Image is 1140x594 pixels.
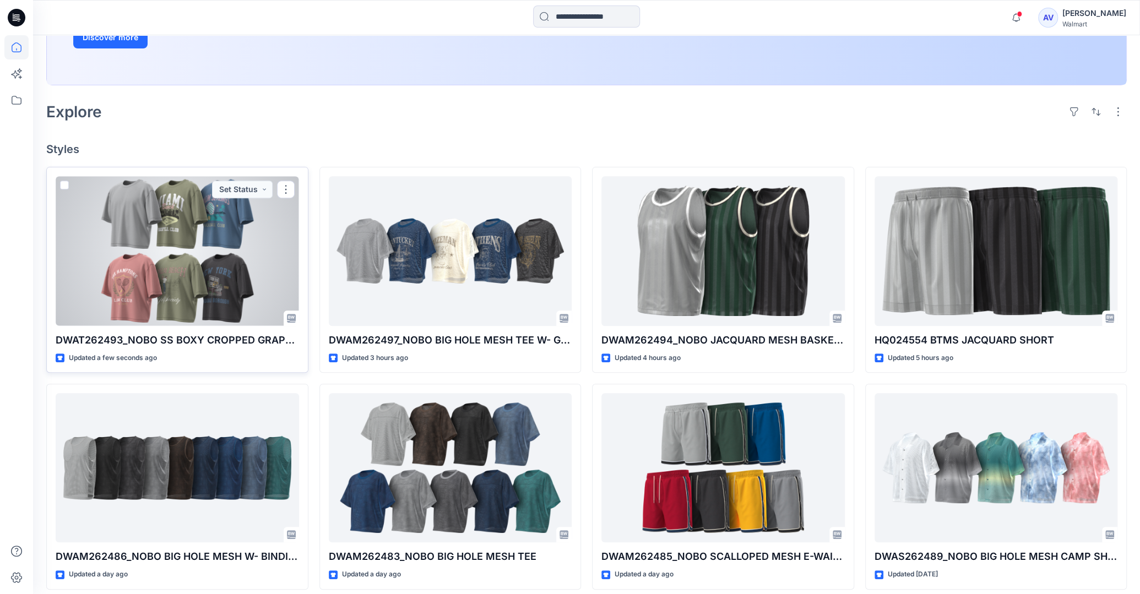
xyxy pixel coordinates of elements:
[1062,7,1126,20] div: [PERSON_NAME]
[601,333,845,348] p: DWAM262494_NOBO JACQUARD MESH BASKETBALL TANK W- RIB
[1062,20,1126,28] div: Walmart
[69,569,128,580] p: Updated a day ago
[46,143,1127,156] h4: Styles
[329,176,572,325] a: DWAM262497_NOBO BIG HOLE MESH TEE W- GRAPHIC
[56,333,299,348] p: DWAT262493_NOBO SS BOXY CROPPED GRAPHIC TEE
[56,393,299,542] a: DWAM262486_NOBO BIG HOLE MESH W- BINDING
[56,549,299,564] p: DWAM262486_NOBO BIG HOLE MESH W- BINDING
[342,569,401,580] p: Updated a day ago
[601,393,845,542] a: DWAM262485_NOBO SCALLOPED MESH E-WAIST SHORT
[875,333,1118,348] p: HQ024554 BTMS JACQUARD SHORT
[46,103,102,121] h2: Explore
[615,569,674,580] p: Updated a day ago
[875,176,1118,325] a: HQ024554 BTMS JACQUARD SHORT
[342,352,408,364] p: Updated 3 hours ago
[69,352,157,364] p: Updated a few seconds ago
[56,176,299,325] a: DWAT262493_NOBO SS BOXY CROPPED GRAPHIC TEE
[615,352,681,364] p: Updated 4 hours ago
[875,393,1118,542] a: DWAS262489_NOBO BIG HOLE MESH CAMP SHIRT
[875,549,1118,564] p: DWAS262489_NOBO BIG HOLE MESH CAMP SHIRT
[1038,8,1058,28] div: AV
[888,352,953,364] p: Updated 5 hours ago
[73,26,148,48] button: Discover more
[329,333,572,348] p: DWAM262497_NOBO BIG HOLE MESH TEE W- GRAPHIC
[601,549,845,564] p: DWAM262485_NOBO SCALLOPED MESH E-WAIST SHORT
[601,176,845,325] a: DWAM262494_NOBO JACQUARD MESH BASKETBALL TANK W- RIB
[888,569,938,580] p: Updated [DATE]
[329,549,572,564] p: DWAM262483_NOBO BIG HOLE MESH TEE
[329,393,572,542] a: DWAM262483_NOBO BIG HOLE MESH TEE
[73,26,321,48] a: Discover more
